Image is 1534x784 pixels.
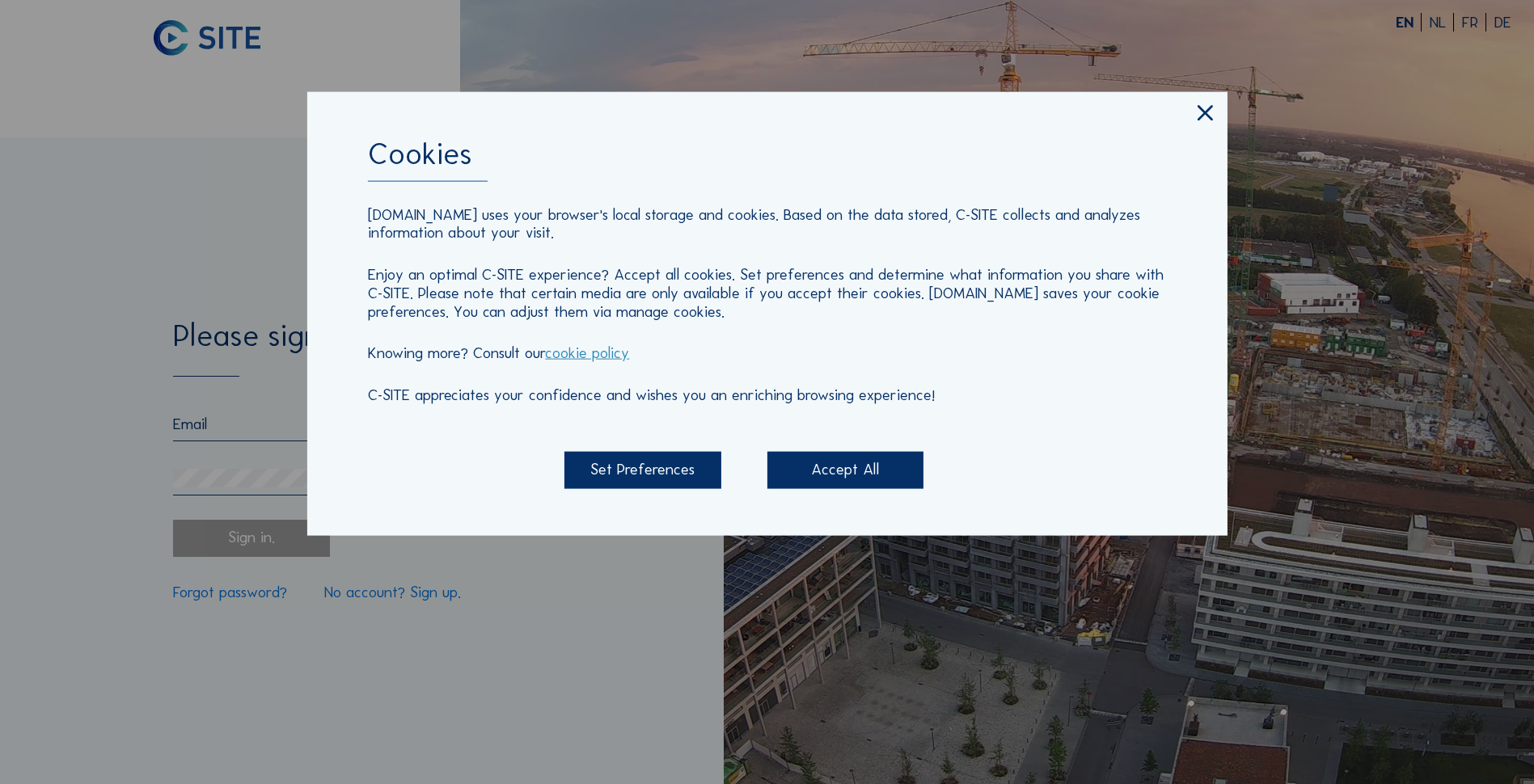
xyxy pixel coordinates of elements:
[564,452,721,489] div: Set Preferences
[368,386,1165,405] p: C-SITE appreciates your confidence and wishes you an enriching browsing experience!
[368,205,1165,242] p: [DOMAIN_NAME] uses your browser's local storage and cookies. Based on the data stored, C-SITE col...
[368,266,1165,321] p: Enjoy an optimal C-SITE experience? Accept all cookies. Set preferences and determine what inform...
[767,452,923,489] div: Accept All
[545,344,629,362] a: cookie policy
[368,344,1165,363] p: Knowing more? Consult our
[368,139,1165,181] div: Cookies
